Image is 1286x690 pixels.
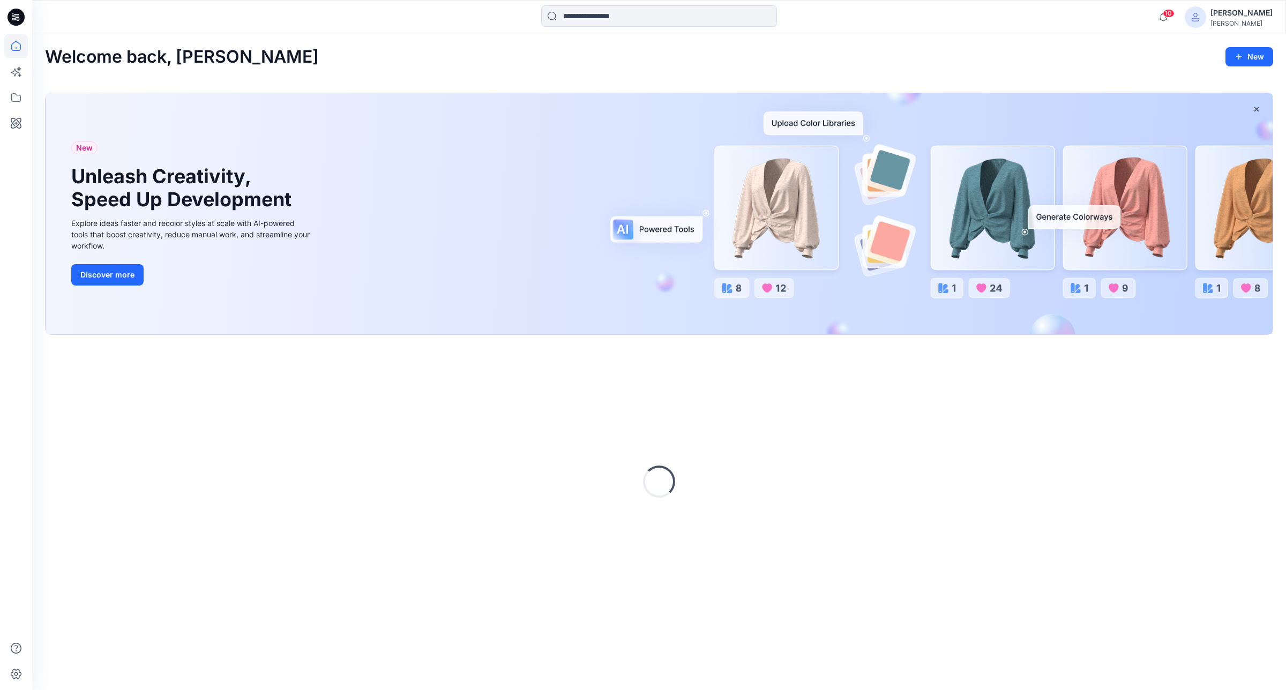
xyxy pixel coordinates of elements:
[76,141,93,154] span: New
[1163,9,1175,18] span: 10
[1191,13,1200,21] svg: avatar
[71,217,312,251] div: Explore ideas faster and recolor styles at scale with AI-powered tools that boost creativity, red...
[71,264,144,286] button: Discover more
[1210,6,1273,19] div: [PERSON_NAME]
[71,165,296,211] h1: Unleash Creativity, Speed Up Development
[71,264,312,286] a: Discover more
[1210,19,1273,27] div: [PERSON_NAME]
[45,47,319,67] h2: Welcome back, [PERSON_NAME]
[1225,47,1273,66] button: New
